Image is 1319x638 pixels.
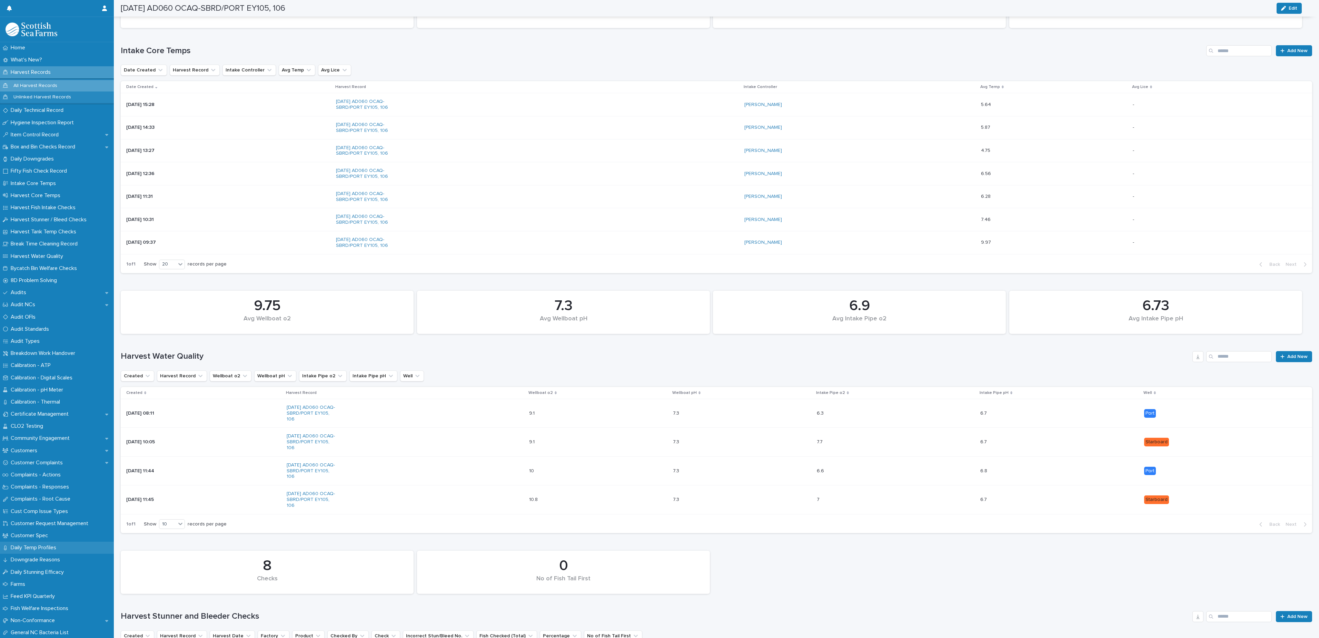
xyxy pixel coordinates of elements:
p: 7.3 [673,495,681,503]
p: Bycatch Bin Welfare Checks [8,265,82,272]
button: Intake Controller [222,65,276,76]
p: 7.7 [817,438,824,445]
p: - [1133,215,1135,223]
div: 7.3 [429,297,698,315]
tr: [DATE] 12:36[DATE] AD060 OCAQ-SBRD/PORT EY105, 106 [PERSON_NAME] 6.566.56 -- [121,162,1312,185]
p: Customers [8,447,43,454]
a: Add New [1276,611,1312,622]
p: CLO2 Testing [8,423,49,429]
p: 6.28 [981,192,992,200]
span: Add New [1287,614,1308,619]
p: Audit OFIs [8,314,41,320]
p: 7.3 [673,467,681,474]
p: Daily Temp Profiles [8,544,62,551]
p: - [1133,100,1135,108]
p: 9.1 [529,409,536,416]
a: [DATE] AD060 OCAQ-SBRD/PORT EY105, 106 [287,462,336,480]
p: 6.3 [817,409,825,416]
p: [DATE] 12:36 [126,171,195,177]
a: Add New [1276,45,1312,56]
a: [DATE] AD060 OCAQ-SBRD/PORT EY105, 106 [336,237,405,249]
p: Item Control Record [8,132,64,138]
button: Back [1254,521,1283,528]
p: Hygiene Inspection Report [8,119,79,126]
span: Add New [1287,354,1308,359]
p: Created [126,389,142,397]
p: - [1133,238,1135,245]
span: Edit [1289,6,1297,11]
button: Wellboat o2 [210,370,251,381]
p: [DATE] 08:11 [126,410,176,416]
p: Wellboat o2 [528,389,553,397]
span: Next [1286,522,1301,527]
a: Add New [1276,351,1312,362]
p: [DATE] 11:44 [126,468,176,474]
p: Show [144,261,156,267]
p: Non-Conformance [8,617,60,624]
p: 7 [817,495,821,503]
p: All Harvest Records [8,83,63,89]
p: Daily Technical Record [8,107,69,114]
p: Downgrade Reasons [8,557,66,563]
div: Starboard [1144,495,1169,504]
p: Intake Pipe pH [980,389,1009,397]
p: [DATE] 11:45 [126,497,176,503]
input: Search [1206,611,1272,622]
p: Customer Complaints [8,460,68,466]
p: Audit Standards [8,326,54,332]
p: Cust Comp Issue Types [8,508,73,515]
input: Search [1206,351,1272,362]
p: [DATE] 10:31 [126,217,195,223]
p: Harvest Record [335,83,366,91]
p: 9.97 [981,238,992,245]
div: 20 [159,261,176,268]
button: Date Created [121,65,167,76]
p: 6.8 [980,467,989,474]
a: [DATE] AD060 OCAQ-SBRD/PORT EY105, 106 [336,168,405,180]
p: Date Created [126,83,153,91]
p: 5.64 [981,100,992,108]
tr: [DATE] 10:31[DATE] AD060 OCAQ-SBRD/PORT EY105, 106 [PERSON_NAME] 7.467.46 -- [121,208,1312,231]
p: - [1133,192,1135,200]
button: Intake Pipe pH [349,370,397,381]
p: Audit NCs [8,301,41,308]
button: Edit [1277,3,1302,14]
tr: [DATE] 11:44[DATE] AD060 OCAQ-SBRD/PORT EY105, 106 1010 7.37.3 6.66.6 6.86.8 Port [121,456,1312,485]
button: Intake Pipe o2 [299,370,347,381]
span: Back [1265,522,1280,527]
p: Wellboat pH [672,389,697,397]
a: [PERSON_NAME] [744,194,782,200]
button: Harvest Record [157,370,207,381]
tr: [DATE] 08:11[DATE] AD060 OCAQ-SBRD/PORT EY105, 106 9.19.1 7.37.3 6.36.3 6.76.7 Port [121,399,1312,427]
div: 8 [132,557,402,574]
p: [DATE] 10:05 [126,439,176,445]
p: Farms [8,581,31,588]
tr: [DATE] 09:37[DATE] AD060 OCAQ-SBRD/PORT EY105, 106 [PERSON_NAME] 9.979.97 -- [121,231,1312,254]
p: Break Time Cleaning Record [8,241,83,247]
button: Back [1254,261,1283,268]
div: [PERSON_NAME] (Avg) [1021,10,1290,24]
p: Harvest Core Temps [8,192,66,199]
span: Add New [1287,48,1308,53]
button: Harvest Record [170,65,220,76]
p: 5.87 [981,123,992,130]
p: [DATE] 15:28 [126,102,195,108]
p: 6.7 [980,409,988,416]
a: [PERSON_NAME] [744,125,782,130]
a: [DATE] AD060 OCAQ-SBRD/PORT EY105, 106 [336,145,405,157]
p: [DATE] 09:37 [126,240,195,245]
div: Avg Wellboat pH [429,315,698,330]
div: 0 [429,557,698,574]
p: 8D Problem Solving [8,277,62,284]
a: [DATE] AD060 OCAQ-SBRD/PORT EY105, 106 [336,191,405,203]
p: 10 [529,467,535,474]
p: [DATE] 14:33 [126,125,195,130]
h1: Intake Core Temps [121,46,1203,56]
p: Harvest Records [8,69,56,76]
p: Avg Lice [1132,83,1148,91]
p: 1 of 1 [121,516,141,533]
p: Feed KPI Quarterly [8,593,60,600]
p: Audit Types [8,338,45,345]
p: 10.8 [529,495,539,503]
h1: Harvest Water Quality [121,351,1190,361]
